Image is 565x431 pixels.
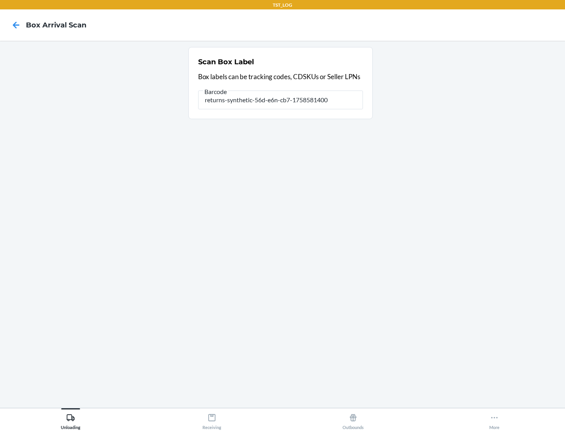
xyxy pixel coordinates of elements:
div: Outbounds [343,410,364,430]
button: Outbounds [282,408,424,430]
button: More [424,408,565,430]
h4: Box Arrival Scan [26,20,86,30]
span: Barcode [203,88,228,96]
p: TST_LOG [273,2,292,9]
input: Barcode [198,91,363,109]
div: Receiving [202,410,221,430]
p: Box labels can be tracking codes, CDSKUs or Seller LPNs [198,72,363,82]
div: More [489,410,499,430]
div: Unloading [61,410,80,430]
button: Receiving [141,408,282,430]
h2: Scan Box Label [198,57,254,67]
